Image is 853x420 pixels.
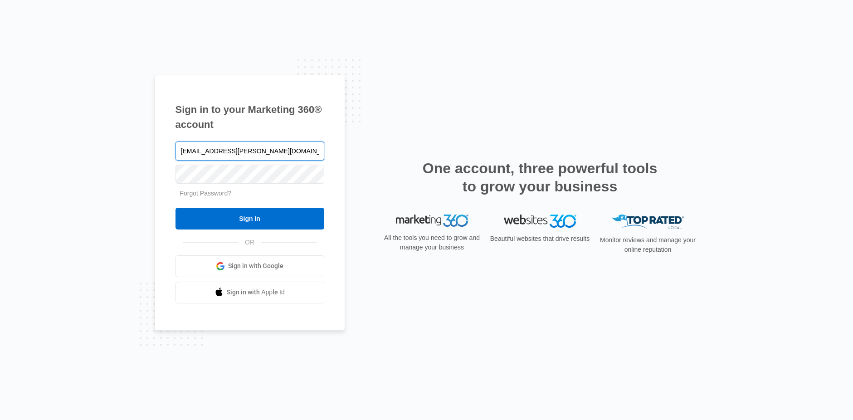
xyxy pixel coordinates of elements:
span: OR [239,238,261,247]
input: Email [175,142,324,161]
a: Sign in with Apple Id [175,282,324,303]
p: All the tools you need to grow and manage your business [381,233,483,252]
p: Beautiful websites that drive results [489,234,591,244]
p: Monitor reviews and manage your online reputation [597,235,699,254]
span: Sign in with Apple Id [227,288,285,297]
img: Websites 360 [504,215,576,228]
input: Sign In [175,208,324,230]
h2: One account, three powerful tools to grow your business [420,159,660,195]
img: Top Rated Local [612,215,684,230]
span: Sign in with Google [228,261,283,271]
a: Sign in with Google [175,255,324,277]
h1: Sign in to your Marketing 360® account [175,102,324,132]
img: Marketing 360 [396,215,468,227]
a: Forgot Password? [180,190,232,197]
